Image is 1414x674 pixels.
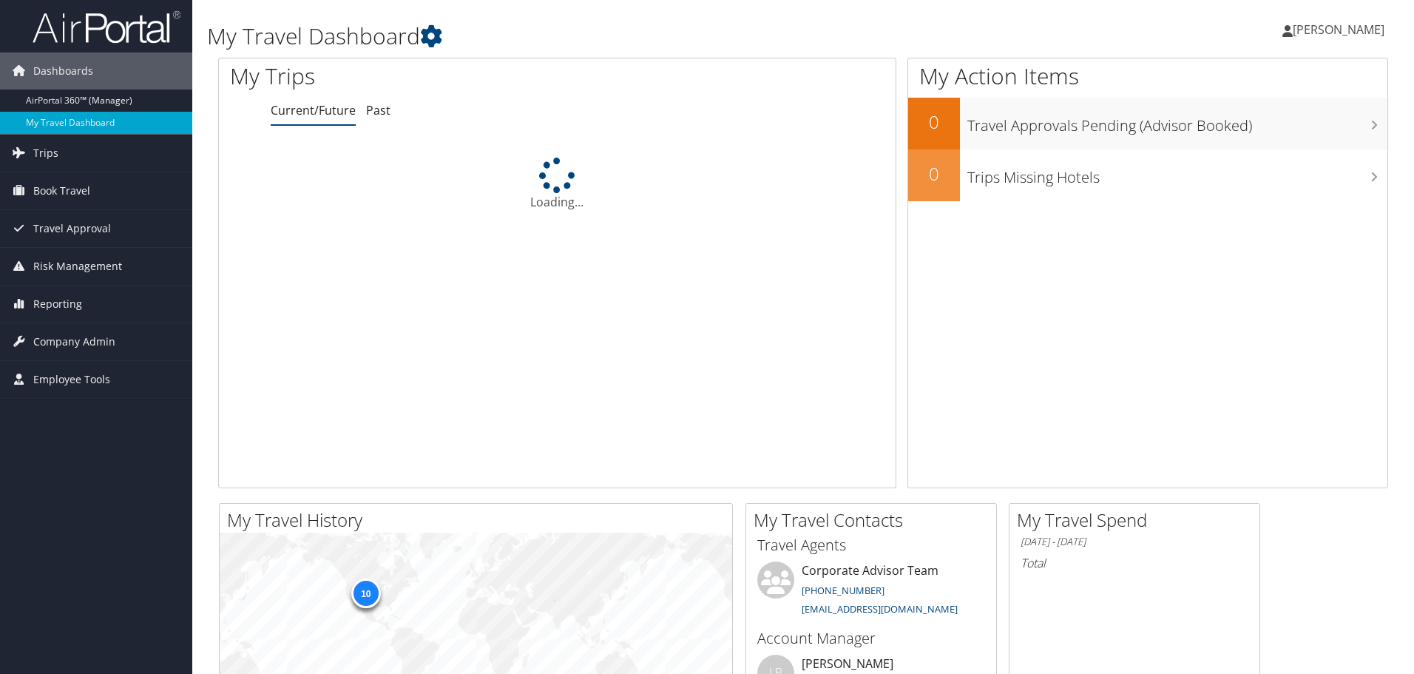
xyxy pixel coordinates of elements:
a: [EMAIL_ADDRESS][DOMAIN_NAME] [802,602,958,616]
h6: [DATE] - [DATE] [1021,535,1248,549]
h3: Travel Agents [757,535,985,556]
h2: 0 [908,161,960,186]
img: airportal-logo.png [33,10,180,44]
h3: Account Manager [757,628,985,649]
h1: My Travel Dashboard [207,21,1002,52]
h6: Total [1021,555,1248,571]
span: Trips [33,135,58,172]
a: Current/Future [271,102,356,118]
h2: My Travel History [227,508,732,533]
span: Book Travel [33,172,90,209]
span: Dashboards [33,53,93,90]
a: Past [366,102,390,118]
div: 10 [351,579,380,608]
a: 0Trips Missing Hotels [908,149,1387,201]
span: [PERSON_NAME] [1293,21,1384,38]
span: Employee Tools [33,361,110,398]
h3: Trips Missing Hotels [967,160,1387,188]
h2: My Travel Contacts [754,508,996,533]
span: Reporting [33,286,82,323]
a: [PERSON_NAME] [1282,7,1399,52]
h1: My Trips [230,61,603,92]
span: Travel Approval [33,210,111,247]
span: Company Admin [33,323,115,360]
h2: My Travel Spend [1017,508,1259,533]
a: [PHONE_NUMBER] [802,584,884,597]
h2: 0 [908,109,960,135]
span: Risk Management [33,248,122,285]
h3: Travel Approvals Pending (Advisor Booked) [967,108,1387,136]
div: Loading... [219,158,896,211]
h1: My Action Items [908,61,1387,92]
li: Corporate Advisor Team [750,562,992,622]
a: 0Travel Approvals Pending (Advisor Booked) [908,98,1387,149]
